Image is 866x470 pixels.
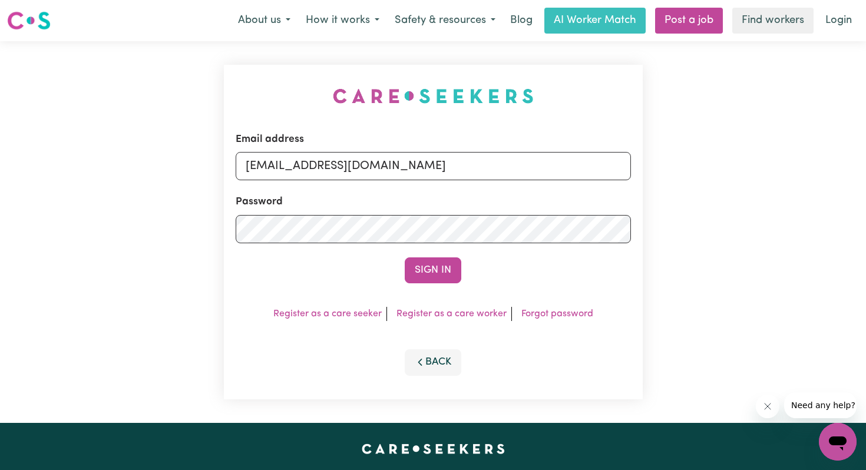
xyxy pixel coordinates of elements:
label: Email address [236,132,304,147]
iframe: Message from company [784,392,857,418]
a: Find workers [732,8,814,34]
button: How it works [298,8,387,33]
label: Password [236,194,283,210]
button: Back [405,349,461,375]
a: Register as a care worker [396,309,507,319]
button: Sign In [405,257,461,283]
iframe: Button to launch messaging window [819,423,857,461]
input: Email address [236,152,631,180]
img: Careseekers logo [7,10,51,31]
button: Safety & resources [387,8,503,33]
a: Careseekers home page [362,444,505,454]
button: About us [230,8,298,33]
a: Post a job [655,8,723,34]
a: Blog [503,8,540,34]
a: AI Worker Match [544,8,646,34]
iframe: Close message [756,395,779,418]
a: Register as a care seeker [273,309,382,319]
a: Careseekers logo [7,7,51,34]
a: Forgot password [521,309,593,319]
a: Login [818,8,859,34]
